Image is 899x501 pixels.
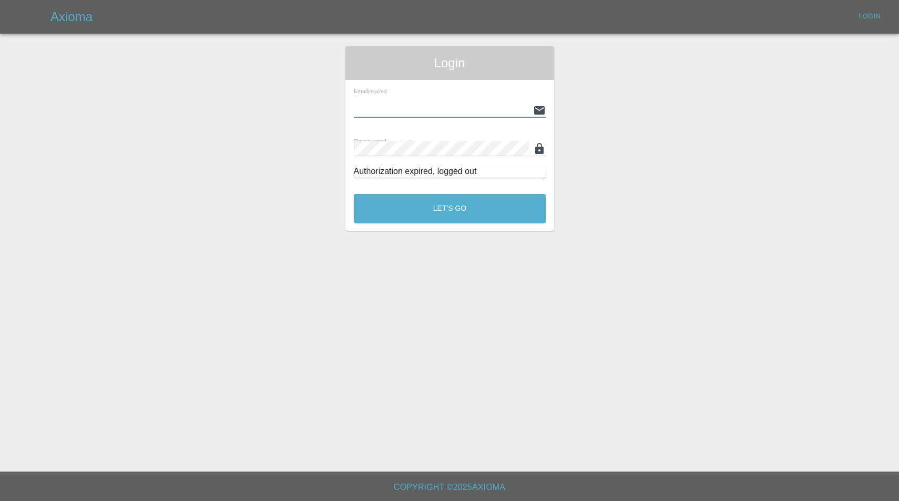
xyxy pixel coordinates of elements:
h5: Axioma [50,8,93,25]
span: Password [354,138,413,146]
button: Let's Go [354,194,546,223]
div: Authorization expired, logged out [354,165,546,178]
h6: Copyright © 2025 Axioma [8,480,891,495]
span: Login [354,55,546,71]
small: (required) [386,139,413,146]
small: (required) [367,89,387,94]
a: Login [853,8,886,25]
span: Email [354,88,387,94]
